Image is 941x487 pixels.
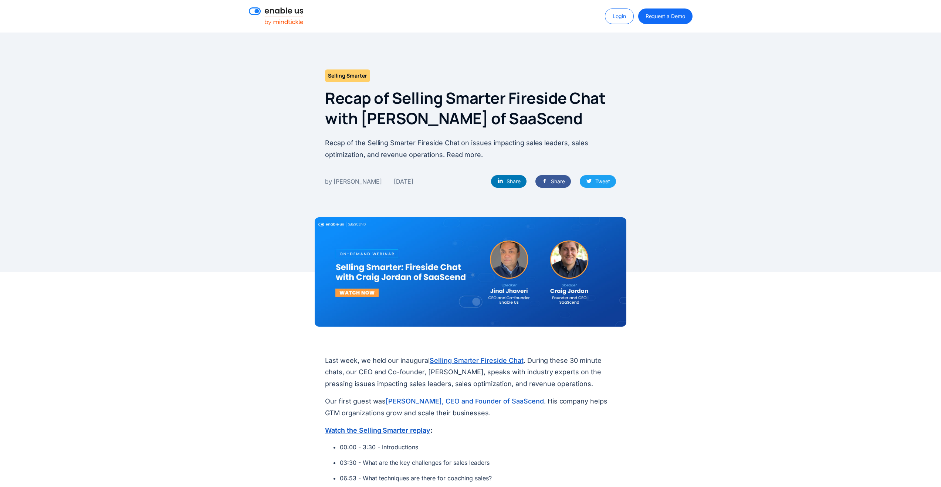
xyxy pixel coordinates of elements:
[325,395,616,419] p: Our first guest was . His company helps GTM organizations grow and scale their businesses.
[325,137,616,160] p: Recap of the Selling Smarter Fireside Chat on issues impacting sales leaders, sales optimization,...
[325,426,430,434] strong: Watch the Selling Smarter replay
[535,175,571,188] a: Share
[394,177,413,186] div: [DATE]
[334,177,382,186] div: [PERSON_NAME]
[605,8,634,24] a: Login
[491,175,527,188] a: Share
[325,355,616,390] p: Last week, we held our inaugural . During these 30 minute chats, our CEO and Co-founder, [PERSON_...
[325,69,370,82] h2: Selling Smarter
[325,177,332,186] div: by
[340,458,616,468] li: 03:30 - What are the key challenges for sales leaders
[325,88,616,128] h1: Recap of Selling Smarter Fireside Chat with [PERSON_NAME] of SaaScend
[340,473,616,483] li: 06:53 - What techniques are there for coaching sales?
[638,8,693,24] a: Request a Demo
[340,442,616,452] li: 00:00 - 3:30 - Introductions
[430,426,433,434] strong: :
[386,396,544,406] a: [PERSON_NAME], CEO and Founder of SaaScend
[325,425,430,435] a: Watch the Selling Smarter replay
[580,175,616,188] a: Tweet
[430,355,524,365] a: Selling Smarter Fireside Chat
